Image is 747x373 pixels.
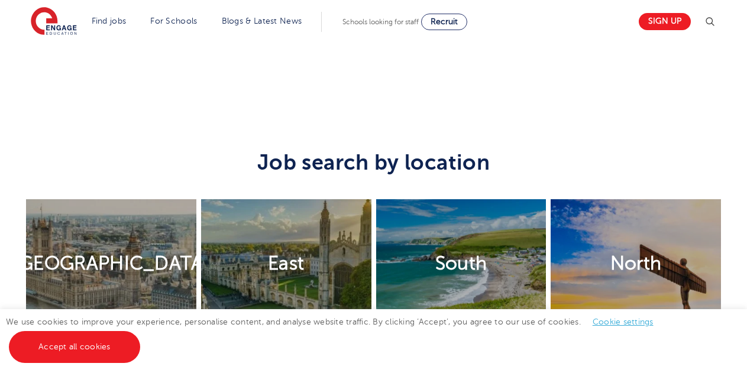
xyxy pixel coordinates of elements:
[14,251,209,276] h2: [GEOGRAPHIC_DATA]
[6,317,665,351] span: We use cookies to improve your experience, personalise content, and analyse website traffic. By c...
[31,7,77,37] img: Engage Education
[24,127,723,175] h3: Job search by location
[421,14,467,30] a: Recruit
[268,251,304,276] h2: East
[593,317,654,326] a: Cookie settings
[342,18,419,26] span: Schools looking for staff
[435,251,487,276] h2: South
[92,17,127,25] a: Find jobs
[222,17,302,25] a: Blogs & Latest News
[610,251,662,276] h2: North
[431,17,458,26] span: Recruit
[639,13,691,30] a: Sign up
[9,331,140,363] a: Accept all cookies
[150,17,197,25] a: For Schools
